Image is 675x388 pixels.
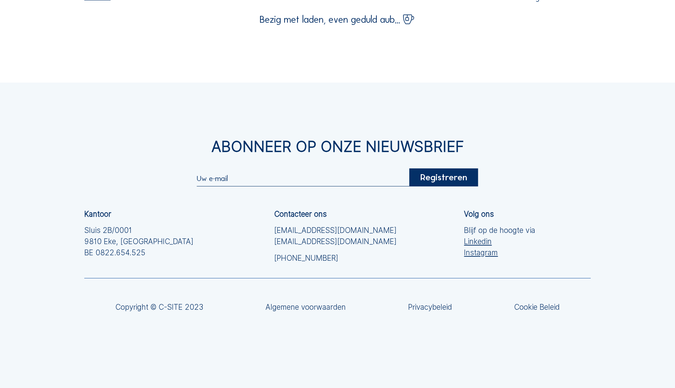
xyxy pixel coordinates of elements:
[464,211,494,218] div: Volg ons
[514,304,560,311] a: Cookie Beleid
[274,236,397,247] a: [EMAIL_ADDRESS][DOMAIN_NAME]
[274,253,397,264] a: [PHONE_NUMBER]
[197,173,409,182] input: Uw e-mail
[260,15,400,25] span: Bezig met laden, even geduld aub...
[265,304,346,311] a: Algemene voorwaarden
[84,139,591,154] div: Abonneer op onze nieuwsbrief
[464,236,535,247] a: Linkedin
[84,225,193,259] div: Sluis 2B/0001 9810 Eke, [GEOGRAPHIC_DATA] BE 0822.654.525
[408,304,452,311] a: Privacybeleid
[115,304,204,311] div: Copyright © C-SITE 2023
[274,225,397,236] a: [EMAIL_ADDRESS][DOMAIN_NAME]
[464,225,535,259] div: Blijf op de hoogte via
[464,247,535,259] a: Instagram
[410,168,478,187] div: Registreren
[274,211,327,218] div: Contacteer ons
[84,211,111,218] div: Kantoor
